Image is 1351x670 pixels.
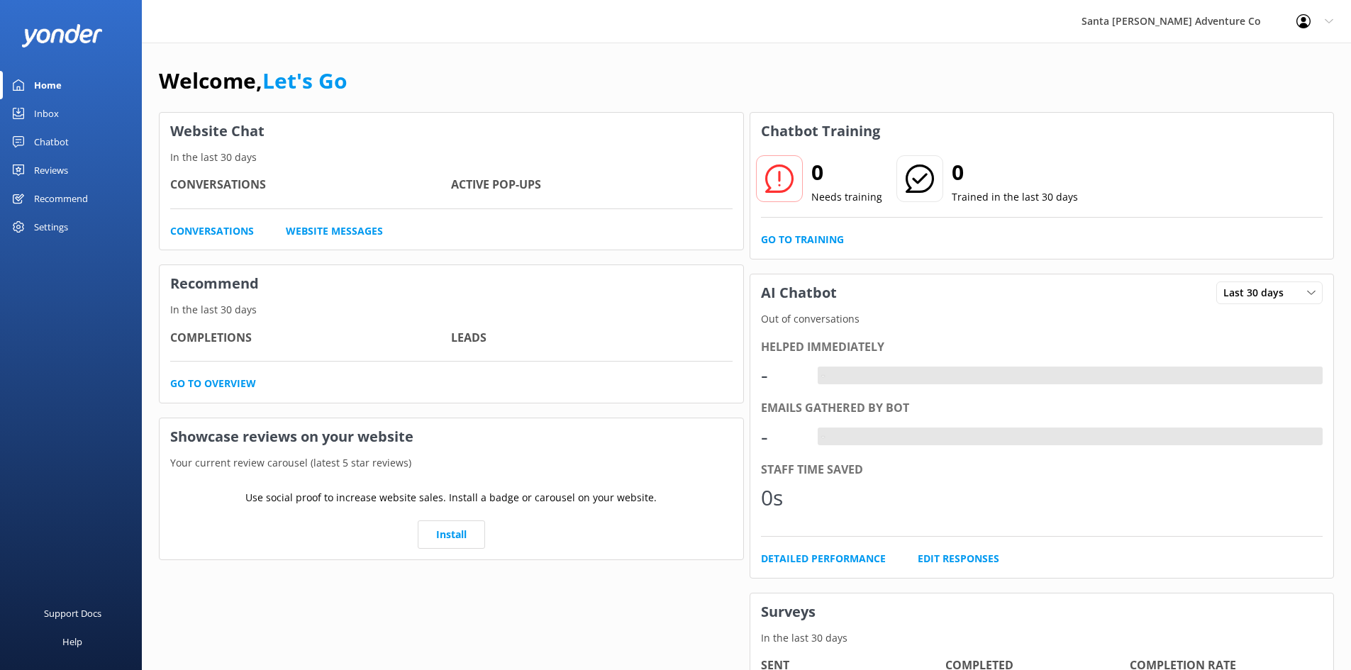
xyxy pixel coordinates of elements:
[818,428,828,446] div: -
[170,329,451,347] h4: Completions
[170,176,451,194] h4: Conversations
[761,358,804,392] div: -
[160,455,743,471] p: Your current review carousel (latest 5 star reviews)
[262,66,348,95] a: Let's Go
[286,223,383,239] a: Website Messages
[34,128,69,156] div: Chatbot
[160,418,743,455] h3: Showcase reviews on your website
[44,599,101,627] div: Support Docs
[21,24,103,48] img: yonder-white-logo.png
[159,64,348,98] h1: Welcome,
[750,274,847,311] h3: AI Chatbot
[451,176,732,194] h4: Active Pop-ups
[170,223,254,239] a: Conversations
[818,367,828,385] div: -
[761,338,1323,357] div: Helped immediately
[34,156,68,184] div: Reviews
[761,461,1323,479] div: Staff time saved
[811,189,882,205] p: Needs training
[451,329,732,347] h4: Leads
[761,481,804,515] div: 0s
[34,184,88,213] div: Recommend
[750,311,1334,327] p: Out of conversations
[160,113,743,150] h3: Website Chat
[245,490,657,506] p: Use social proof to increase website sales. Install a badge or carousel on your website.
[750,630,1334,646] p: In the last 30 days
[160,265,743,302] h3: Recommend
[918,551,999,566] a: Edit Responses
[811,155,882,189] h2: 0
[761,232,844,247] a: Go to Training
[952,155,1078,189] h2: 0
[750,113,891,150] h3: Chatbot Training
[761,420,804,454] div: -
[761,399,1323,418] div: Emails gathered by bot
[418,520,485,549] a: Install
[160,302,743,318] p: In the last 30 days
[952,189,1078,205] p: Trained in the last 30 days
[750,593,1334,630] h3: Surveys
[761,551,886,566] a: Detailed Performance
[34,99,59,128] div: Inbox
[62,627,82,656] div: Help
[34,71,62,99] div: Home
[170,376,256,391] a: Go to overview
[160,150,743,165] p: In the last 30 days
[34,213,68,241] div: Settings
[1223,285,1292,301] span: Last 30 days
